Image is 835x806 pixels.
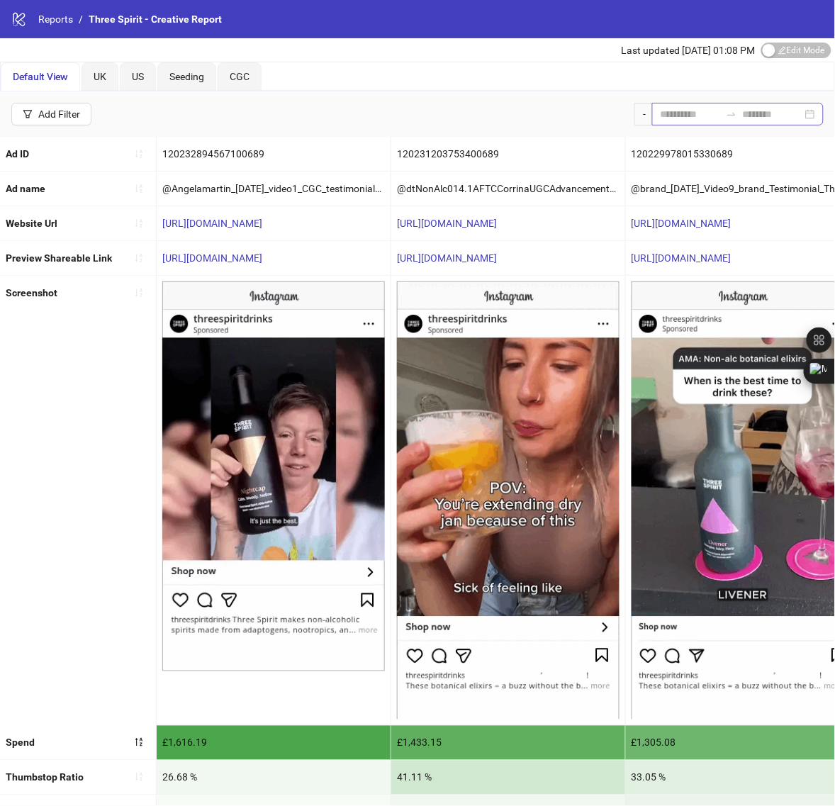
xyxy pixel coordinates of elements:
a: [URL][DOMAIN_NAME] [397,252,497,264]
span: sort-ascending [134,184,144,194]
a: [URL][DOMAIN_NAME] [162,218,262,229]
span: CGC [230,71,250,82]
span: sort-ascending [134,772,144,782]
span: to [726,108,737,120]
div: £1,433.15 [391,726,625,760]
span: swap-right [726,108,737,120]
span: filter [23,109,33,119]
img: Screenshot 120231203753400689 [397,281,620,719]
div: Add Filter [38,108,80,120]
img: Screenshot 120232894567100689 [162,281,385,671]
a: [URL][DOMAIN_NAME] [397,218,497,229]
b: Preview Shareable Link [6,252,112,264]
b: Spend [6,737,35,749]
span: sort-descending [134,737,144,747]
div: 120232894567100689 [157,137,391,171]
a: [URL][DOMAIN_NAME] [632,252,732,264]
b: Ad name [6,183,45,194]
span: UK [94,71,106,82]
a: Reports [35,11,76,27]
div: 120231203753400689 [391,137,625,171]
span: Seeding [169,71,204,82]
b: Website Url [6,218,57,229]
a: [URL][DOMAIN_NAME] [162,252,262,264]
span: US [132,71,144,82]
div: £1,616.19 [157,726,391,760]
span: Last updated [DATE] 01:08 PM [622,45,756,56]
span: sort-ascending [134,218,144,228]
div: 26.68 % [157,761,391,795]
button: Add Filter [11,103,91,125]
a: [URL][DOMAIN_NAME] [632,218,732,229]
span: sort-ascending [134,149,144,159]
span: sort-ascending [134,288,144,298]
div: - [634,103,652,125]
b: Screenshot [6,287,57,298]
li: / [79,11,83,27]
div: 41.11 % [391,761,625,795]
span: Three Spirit - Creative Report [89,13,222,25]
span: Default View [13,71,68,82]
div: @dtNonAlc014.1AFTCCorrinaUGCAdvancementextenddryjanhookopenerExplainerUGCMulti_[DATE]_video1_bran... [391,172,625,206]
b: Ad ID [6,148,29,159]
b: Thumbstop Ratio [6,772,84,783]
span: sort-ascending [134,253,144,263]
div: @Angelamartin_[DATE]_video1_CGC_testimonial_nightcap&livener_threespirit__iter3 [157,172,391,206]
